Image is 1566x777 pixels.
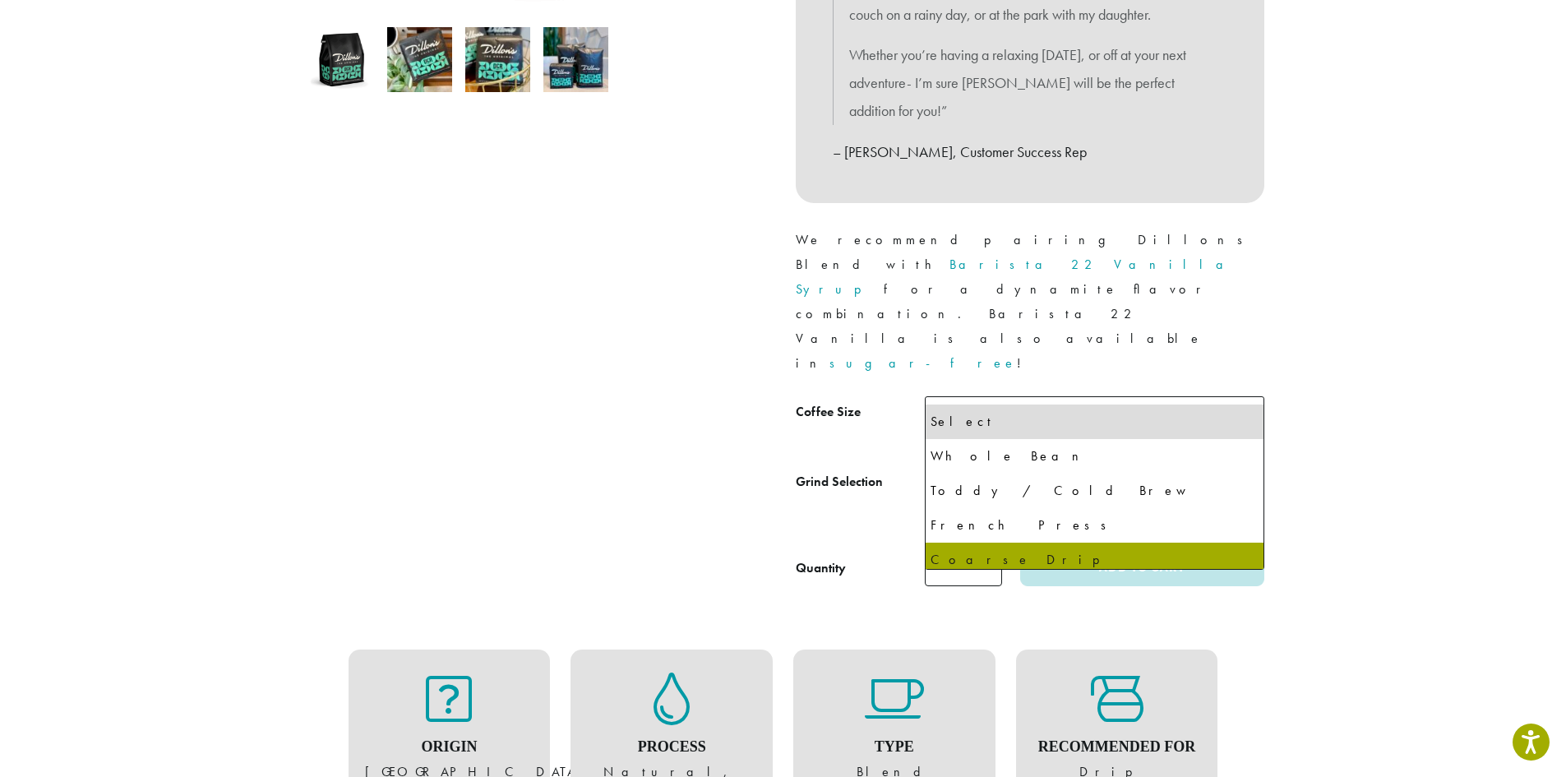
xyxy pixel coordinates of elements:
p: We recommend pairing Dillons Blend with for a dynamite flavor combination. Barista 22 Vanilla is ... [796,228,1264,376]
label: Coffee Size [796,400,925,424]
img: Dillons - Image 4 [543,27,608,92]
a: Barista 22 Vanilla Syrup [796,256,1236,298]
li: Select [926,405,1263,439]
div: Toddy / Cold Brew [931,479,1259,503]
img: Dillons [309,27,374,92]
p: Whether you’re having a relaxing [DATE], or off at your next adventure- I’m sure [PERSON_NAME] wi... [849,41,1211,124]
img: Dillons - Image 2 [387,27,452,92]
h4: Recommended For [1032,738,1202,756]
div: Whole Bean [931,444,1259,469]
span: 2 lb | $38.75 [925,396,1264,437]
img: Dillons - Image 3 [465,27,530,92]
h4: Type [810,738,979,756]
h4: Origin [365,738,534,756]
div: French Press [931,513,1259,538]
div: Coarse Drip [931,548,1259,572]
a: sugar-free [829,354,1017,372]
label: Grind Selection [796,470,925,494]
p: – [PERSON_NAME], Customer Success Rep [833,138,1227,166]
h4: Process [587,738,756,756]
span: 2 lb | $38.75 [932,400,1034,432]
div: Quantity [796,558,846,578]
